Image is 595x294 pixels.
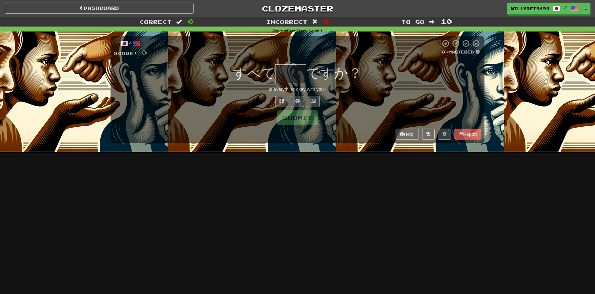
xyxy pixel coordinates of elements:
button: Show image (alt+x) [307,96,320,107]
span: 0 [188,17,194,25]
button: Submit [277,110,318,125]
button: Report [454,129,481,140]
span: 0 [323,17,329,25]
button: Help! [396,129,419,140]
span: / [564,5,567,10]
button: Switch sentence to multiple choice alt+p [275,96,288,107]
span: : [176,19,183,25]
span: Correct [139,18,172,25]
button: Single letter hint - you only get 1 per sentence and score half the points! alt+h [291,96,304,107]
a: willyrei9494 / [507,3,582,14]
span: 0 [141,48,147,56]
span: ですか？ [306,65,362,81]
span: Score: [114,51,137,56]
span: : [429,19,436,25]
span: 10 [441,17,452,25]
span: To go [401,18,424,25]
strong: Fast Track Level 1 [287,29,323,33]
button: Round history (alt+y) [422,129,435,140]
a: Dashboard [5,3,194,14]
a: Clozemaster [203,3,392,14]
div: Is everything okay with you? [114,86,481,93]
span: Incorrect [266,18,307,25]
div: / [114,39,147,48]
div: Mastered [441,49,481,55]
span: willyrei9494 [511,6,549,11]
span: すべて [233,65,275,81]
span: : [312,19,319,25]
span: 0 % [442,49,448,54]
